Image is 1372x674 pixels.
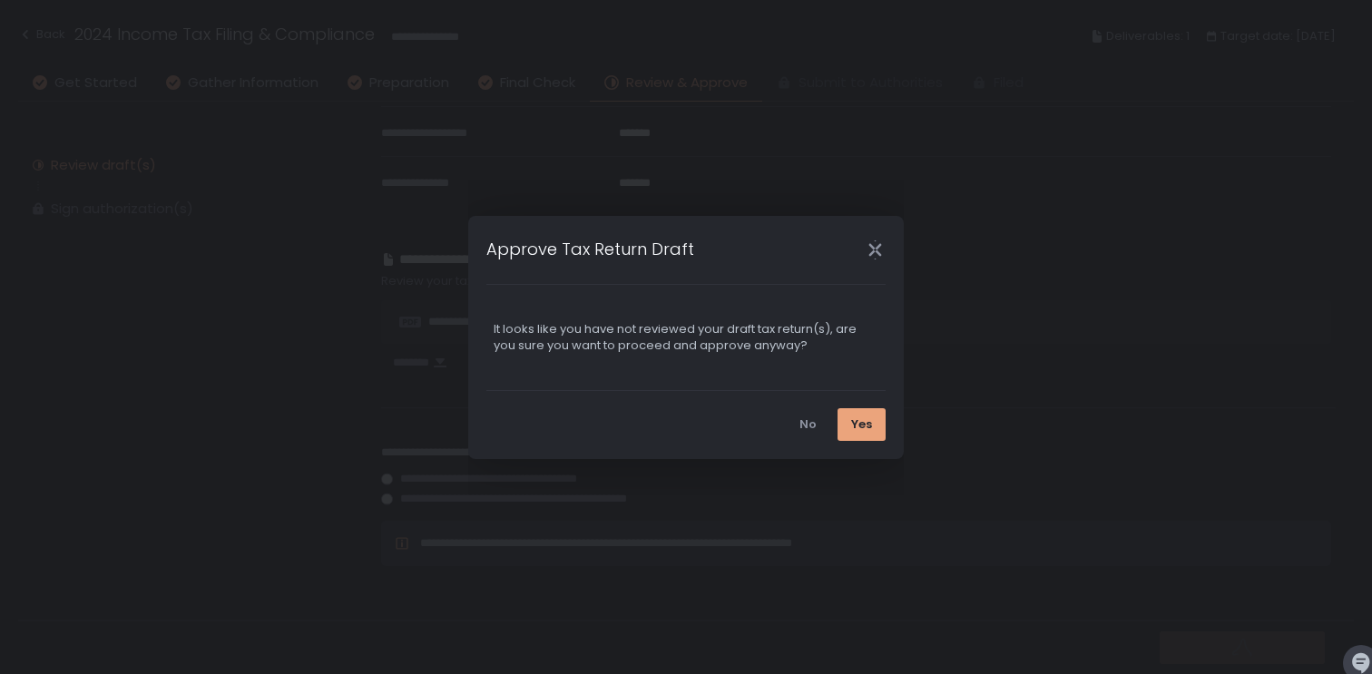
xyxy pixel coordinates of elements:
div: No [799,416,817,433]
div: Close [846,239,904,260]
h1: Approve Tax Return Draft [486,237,694,261]
button: Yes [838,408,886,441]
button: No [786,408,830,441]
div: It looks like you have not reviewed your draft tax return(s), are you sure you want to proceed an... [494,321,878,354]
div: Yes [851,416,872,433]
